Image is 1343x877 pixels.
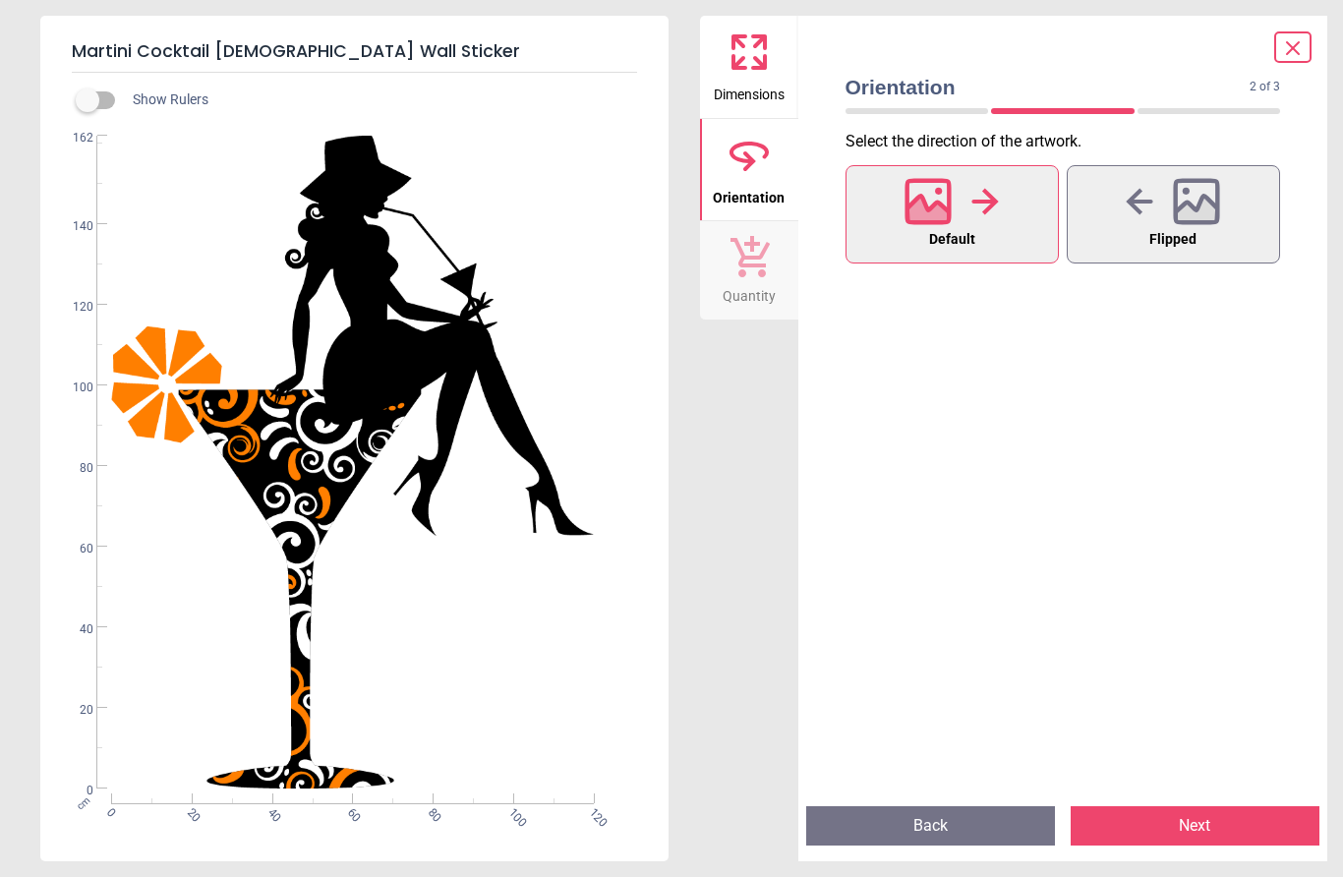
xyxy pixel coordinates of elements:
[700,119,798,221] button: Orientation
[56,130,93,146] span: 162
[56,380,93,396] span: 100
[425,805,438,818] span: 80
[344,805,357,818] span: 60
[183,805,196,818] span: 20
[56,299,93,316] span: 120
[723,277,776,307] span: Quantity
[88,88,669,112] div: Show Rulers
[700,221,798,320] button: Quantity
[929,227,975,253] span: Default
[74,793,91,811] span: cm
[56,621,93,638] span: 40
[846,131,1297,152] p: Select the direction of the artwork .
[1250,79,1280,95] span: 2 of 3
[846,165,1059,263] button: Default
[504,805,517,818] span: 100
[806,806,1055,846] button: Back
[56,460,93,477] span: 80
[263,805,276,818] span: 40
[714,76,785,105] span: Dimensions
[56,783,93,799] span: 0
[56,702,93,719] span: 20
[585,805,598,818] span: 120
[846,73,1251,101] span: Orientation
[713,179,785,208] span: Orientation
[72,31,637,73] h5: Martini Cocktail [DEMOGRAPHIC_DATA] Wall Sticker
[1067,165,1280,263] button: Flipped
[1071,806,1319,846] button: Next
[56,541,93,557] span: 60
[1149,227,1197,253] span: Flipped
[102,805,115,818] span: 0
[700,16,798,118] button: Dimensions
[56,218,93,235] span: 140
